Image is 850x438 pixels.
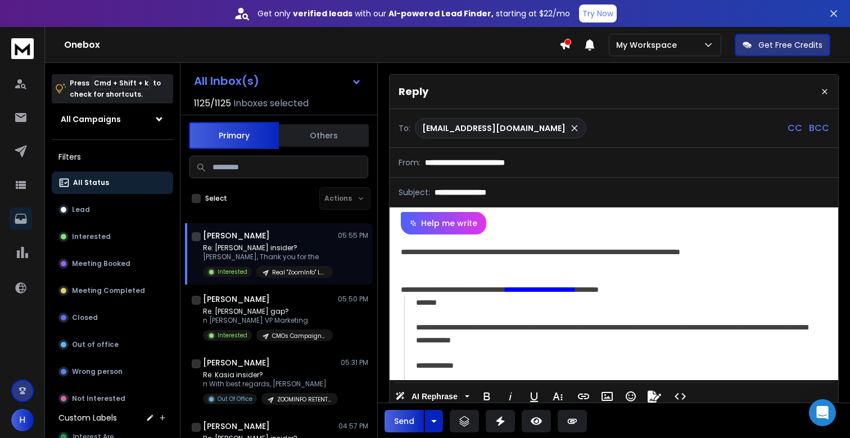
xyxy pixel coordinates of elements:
p: Out Of Office [218,395,252,403]
h1: [PERSON_NAME] [203,293,270,305]
p: Try Now [582,8,613,19]
button: Wrong person [52,360,173,383]
button: H [11,409,34,431]
p: Real "ZoomInfo" Lead List [272,268,326,277]
button: Code View [670,385,691,408]
button: More Text [547,385,568,408]
p: Re: [PERSON_NAME] gap? [203,307,333,316]
h3: Filters [52,149,173,165]
button: Meeting Completed [52,279,173,302]
label: Select [205,194,227,203]
button: Lead [52,198,173,221]
img: logo [11,38,34,59]
button: Underline (⌘U) [523,385,545,408]
h1: [PERSON_NAME] [203,421,270,432]
button: All Status [52,171,173,194]
p: All Status [73,178,109,187]
p: Interested [218,268,247,276]
p: [PERSON_NAME], Thank you for the [203,252,333,261]
p: Subject: [399,187,430,198]
button: AI Rephrase [393,385,472,408]
button: Send [385,410,424,432]
p: Meeting Booked [72,259,130,268]
p: Reply [399,84,428,100]
button: Bold (⌘B) [476,385,498,408]
p: CC [788,121,802,135]
button: Insert Link (⌘K) [573,385,594,408]
p: My Workspace [616,39,681,51]
p: ZOOMINFO RETENTION CAMPAIGN [277,395,331,404]
p: Re: [PERSON_NAME] insider? [203,243,333,252]
p: Lead [72,205,90,214]
h1: [PERSON_NAME] [203,357,270,368]
h1: Onebox [64,38,559,52]
p: Not Interested [72,394,125,403]
p: [EMAIL_ADDRESS][DOMAIN_NAME] [422,123,566,134]
p: 05:31 PM [341,358,368,367]
p: Wrong person [72,367,123,376]
span: Cmd + Shift + k [92,76,150,89]
div: Open Intercom Messenger [809,399,836,426]
strong: AI-powered Lead Finder, [388,8,494,19]
button: Italic (⌘I) [500,385,521,408]
button: Try Now [579,4,617,22]
p: Press to check for shortcuts. [70,78,161,100]
p: n With best regards, [PERSON_NAME] [203,380,338,389]
h3: Inboxes selected [233,97,309,110]
button: Out of office [52,333,173,356]
h1: All Campaigns [61,114,121,125]
button: Closed [52,306,173,329]
button: Help me write [401,212,486,234]
button: Others [279,123,369,148]
p: Get Free Credits [758,39,822,51]
p: From: [399,157,421,168]
button: Not Interested [52,387,173,410]
p: 04:57 PM [338,422,368,431]
button: Meeting Booked [52,252,173,275]
p: Meeting Completed [72,286,145,295]
p: To: [399,123,410,134]
button: Get Free Credits [735,34,830,56]
strong: verified leads [293,8,352,19]
p: Out of office [72,340,119,349]
h3: Custom Labels [58,412,117,423]
button: All Inbox(s) [185,70,370,92]
p: 05:50 PM [338,295,368,304]
p: Interested [218,331,247,340]
button: All Campaigns [52,108,173,130]
button: Interested [52,225,173,248]
button: Primary [189,122,279,149]
p: 05:55 PM [338,231,368,240]
p: Get only with our starting at $22/mo [257,8,570,19]
p: n [PERSON_NAME] VP Marketing [203,316,333,325]
button: Signature [644,385,665,408]
p: Interested [72,232,111,241]
p: Closed [72,313,98,322]
button: Emoticons [620,385,641,408]
h1: All Inbox(s) [194,75,259,87]
span: 1125 / 1125 [194,97,231,110]
button: Insert Image (⌘P) [596,385,618,408]
p: CMOs Campaign Optivate [272,332,326,340]
h1: [PERSON_NAME] [203,230,270,241]
p: BCC [809,121,829,135]
span: AI Rephrase [409,392,460,401]
p: Re: Kasia insider? [203,371,338,380]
